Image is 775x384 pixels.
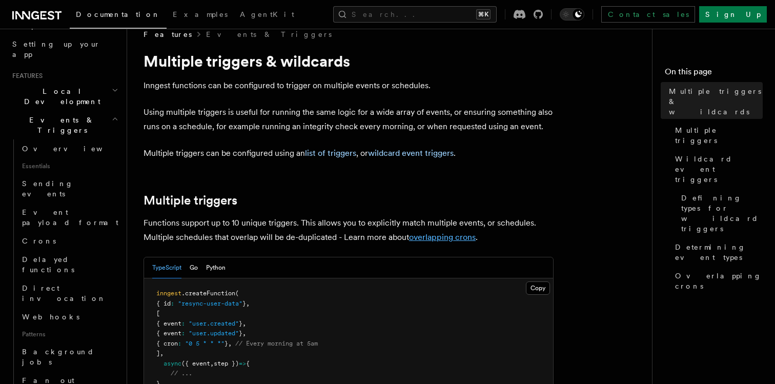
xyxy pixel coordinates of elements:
[18,174,120,203] a: Sending events
[671,238,763,267] a: Determining event types
[173,10,228,18] span: Examples
[8,72,43,80] span: Features
[333,6,497,23] button: Search...⌘K
[171,370,192,377] span: // ...
[675,125,763,146] span: Multiple triggers
[18,232,120,250] a: Crons
[22,255,74,274] span: Delayed functions
[22,313,79,321] span: Webhooks
[665,82,763,121] a: Multiple triggers & wildcards
[18,158,120,174] span: Essentials
[476,9,491,19] kbd: ⌘K
[167,3,234,28] a: Examples
[560,8,584,21] button: Toggle dark mode
[8,82,120,111] button: Local Development
[671,121,763,150] a: Multiple triggers
[18,139,120,158] a: Overview
[18,250,120,279] a: Delayed functions
[675,242,763,262] span: Determining event types
[669,86,763,117] span: Multiple triggers & wildcards
[671,267,763,295] a: Overlapping crons
[8,115,112,135] span: Events & Triggers
[70,3,167,29] a: Documentation
[240,10,294,18] span: AgentKit
[22,208,118,227] span: Event payload format
[22,237,56,245] span: Crons
[22,284,106,302] span: Direct invocation
[76,10,160,18] span: Documentation
[8,111,120,139] button: Events & Triggers
[18,326,120,342] span: Patterns
[677,189,763,238] a: Defining types for wildcard triggers
[18,203,120,232] a: Event payload format
[18,342,120,371] a: Background jobs
[8,86,112,107] span: Local Development
[18,279,120,308] a: Direct invocation
[675,271,763,291] span: Overlapping crons
[699,6,767,23] a: Sign Up
[601,6,695,23] a: Contact sales
[12,40,100,58] span: Setting up your app
[18,308,120,326] a: Webhooks
[8,35,120,64] a: Setting up your app
[665,66,763,82] h4: On this page
[22,348,94,366] span: Background jobs
[22,179,73,198] span: Sending events
[671,150,763,189] a: Wildcard event triggers
[681,193,763,234] span: Defining types for wildcard triggers
[234,3,300,28] a: AgentKit
[22,145,128,153] span: Overview
[675,154,763,185] span: Wildcard event triggers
